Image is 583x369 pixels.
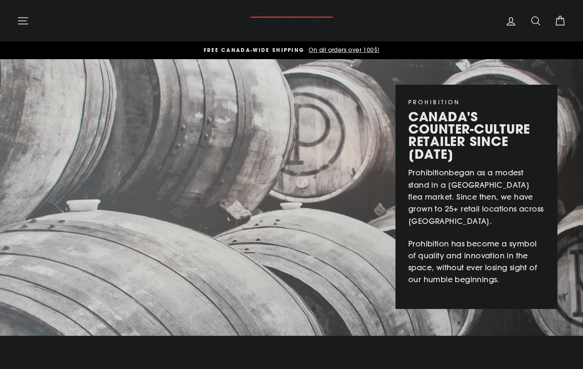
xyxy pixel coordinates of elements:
a: Prohibition [408,167,449,179]
p: PROHIBITION [408,97,545,106]
p: canada's counter-culture retailer since [DATE] [408,111,545,160]
span: FREE CANADA-WIDE SHIPPING [204,46,305,54]
p: Prohibition has become a symbol of quality and innovation in the space, without ever losing sight... [408,238,545,286]
span: On all orders over 100$! [306,46,380,54]
a: FREE CANADA-WIDE SHIPPING On all orders over 100$! [19,46,564,55]
p: began as a modest stand in a [GEOGRAPHIC_DATA] flea market. Since then, we have grown to 25+ reta... [408,167,545,227]
img: PROHIBITION COUNTER-CULTURE CLUB [249,13,334,29]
